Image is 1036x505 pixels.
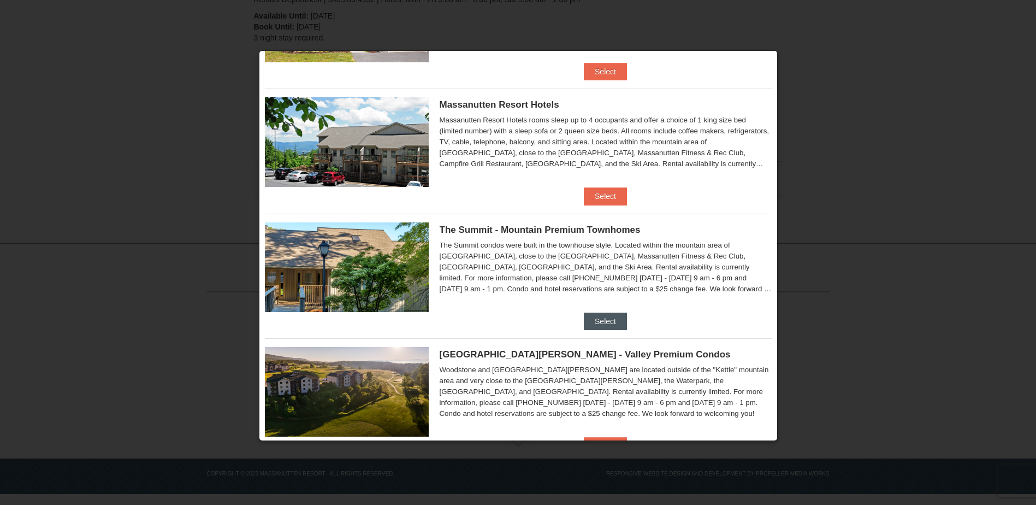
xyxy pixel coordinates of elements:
[584,63,627,80] button: Select
[440,349,731,360] span: [GEOGRAPHIC_DATA][PERSON_NAME] - Valley Premium Condos
[440,99,559,110] span: Massanutten Resort Hotels
[265,222,429,312] img: 19219034-1-0eee7e00.jpg
[265,97,429,187] img: 19219026-1-e3b4ac8e.jpg
[584,313,627,330] button: Select
[265,347,429,437] img: 19219041-4-ec11c166.jpg
[584,437,627,455] button: Select
[440,115,772,169] div: Massanutten Resort Hotels rooms sleep up to 4 occupants and offer a choice of 1 king size bed (li...
[440,225,641,235] span: The Summit - Mountain Premium Townhomes
[584,187,627,205] button: Select
[440,365,772,419] div: Woodstone and [GEOGRAPHIC_DATA][PERSON_NAME] are located outside of the "Kettle" mountain area an...
[440,240,772,295] div: The Summit condos were built in the townhouse style. Located within the mountain area of [GEOGRAP...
